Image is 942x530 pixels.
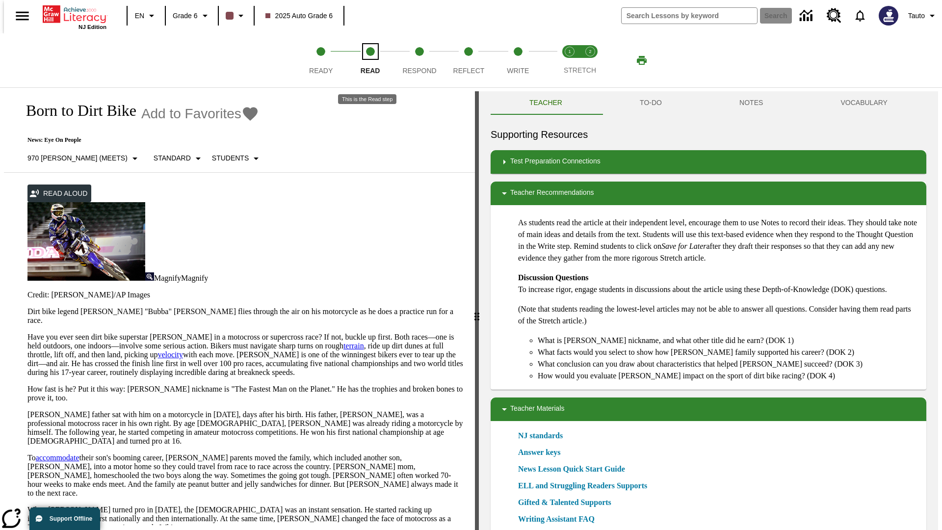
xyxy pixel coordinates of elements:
img: Avatar [879,6,898,26]
a: velocity [157,350,183,359]
p: [PERSON_NAME] father sat with him on a motorcycle in [DATE], days after his birth. His father, [P... [27,410,463,446]
text: 1 [568,49,571,54]
p: How fast is he? Put it this way: [PERSON_NAME] nickname is "The Fastest Man on the Planet." He ha... [27,385,463,402]
button: Write step 5 of 5 [490,33,547,87]
button: Read Aloud [27,185,91,203]
li: What conclusion can you draw about characteristics that helped [PERSON_NAME] succeed? (DOK 3) [538,358,918,370]
p: News: Eye On People [16,136,266,144]
button: Read step 2 of 5 [341,33,398,87]
button: Scaffolds, Standard [150,150,208,167]
button: Select Lexile, 970 Lexile (Meets) [24,150,145,167]
span: Tauto [908,11,925,21]
p: Students [212,153,249,163]
a: Notifications [847,3,873,28]
p: To their son's booming career, [PERSON_NAME] parents moved the family, which included another son... [27,453,463,498]
li: What is [PERSON_NAME] nickname, and what other title did he earn? (DOK 1) [538,335,918,346]
span: NJ Edition [78,24,106,30]
span: Ready [309,67,333,75]
text: 2 [589,49,591,54]
li: How would you evaluate [PERSON_NAME] impact on the sport of dirt bike racing? (DOK 4) [538,370,918,382]
span: Respond [402,67,436,75]
span: Grade 6 [173,11,198,21]
a: ELL and Struggling Readers Supports [518,480,653,492]
span: Reflect [453,67,485,75]
a: Resource Center, Will open in new tab [821,2,847,29]
span: STRETCH [564,66,596,74]
em: Save for Later [661,242,706,250]
p: Test Preparation Connections [510,156,601,168]
span: EN [135,11,144,21]
button: TO-DO [601,91,701,115]
div: Test Preparation Connections [491,150,926,174]
div: Teacher Materials [491,397,926,421]
a: terrain [343,342,364,350]
button: Add to Favorites - Born to Dirt Bike [141,105,259,122]
a: Answer keys, Will open in new browser window or tab [518,447,560,458]
h6: Supporting Resources [491,127,926,142]
span: Add to Favorites [141,106,241,122]
button: Support Offline [29,507,100,530]
img: Magnify [145,272,154,281]
a: Writing Assistant FAQ [518,513,601,525]
button: Teacher [491,91,601,115]
p: (Note that students reading the lowest-level articles may not be able to answer all questions. Co... [518,303,918,327]
button: Open side menu [8,1,37,30]
p: Have you ever seen dirt bike superstar [PERSON_NAME] in a motocross or supercross race? If not, b... [27,333,463,377]
button: Language: EN, Select a language [131,7,162,25]
button: Stretch Read step 1 of 2 [555,33,584,87]
button: Select Student [208,150,266,167]
p: Credit: [PERSON_NAME]/AP Images [27,291,463,299]
p: Standard [154,153,191,163]
button: Profile/Settings [904,7,942,25]
button: VOCABULARY [802,91,926,115]
a: Data Center [794,2,821,29]
img: Motocross racer James Stewart flies through the air on his dirt bike. [27,202,145,281]
span: Magnify [154,274,181,282]
a: NJ standards [518,430,569,442]
button: Respond step 3 of 5 [391,33,448,87]
span: Read [361,67,380,75]
span: Magnify [181,274,208,282]
div: Teacher Recommendations [491,182,926,205]
a: Gifted & Talented Supports [518,497,617,508]
p: To increase rigor, engage students in discussions about the article using these Depth-of-Knowledg... [518,272,918,295]
strong: Discussion Questions [518,273,589,282]
p: Teacher Recommendations [510,187,594,199]
button: Print [626,52,657,69]
span: Write [507,67,529,75]
span: Support Offline [50,515,92,522]
div: activity [479,91,938,530]
p: Dirt bike legend [PERSON_NAME] "Bubba" [PERSON_NAME] flies through the air on his motorcycle as h... [27,307,463,325]
div: This is the Read step [338,94,396,104]
button: Reflect step 4 of 5 [440,33,497,87]
p: 970 [PERSON_NAME] (Meets) [27,153,128,163]
button: Select a new avatar [873,3,904,28]
div: Home [43,3,106,30]
span: 2025 Auto Grade 6 [265,11,333,21]
a: News Lesson Quick Start Guide, Will open in new browser window or tab [518,463,625,475]
button: NOTES [701,91,802,115]
div: Instructional Panel Tabs [491,91,926,115]
h1: Born to Dirt Bike [16,102,136,120]
button: Grade: Grade 6, Select a grade [169,7,215,25]
p: As students read the article at their independent level, encourage them to use Notes to record th... [518,217,918,264]
p: Teacher Materials [510,403,565,415]
div: reading [4,91,475,525]
button: Class color is dark brown. Change class color [222,7,251,25]
input: search field [622,8,757,24]
a: accommodate [36,453,79,462]
button: Stretch Respond step 2 of 2 [576,33,604,87]
div: Press Enter or Spacebar and then press right and left arrow keys to move the slider [475,91,479,530]
li: What facts would you select to show how [PERSON_NAME] family supported his career? (DOK 2) [538,346,918,358]
button: Ready step 1 of 5 [292,33,349,87]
